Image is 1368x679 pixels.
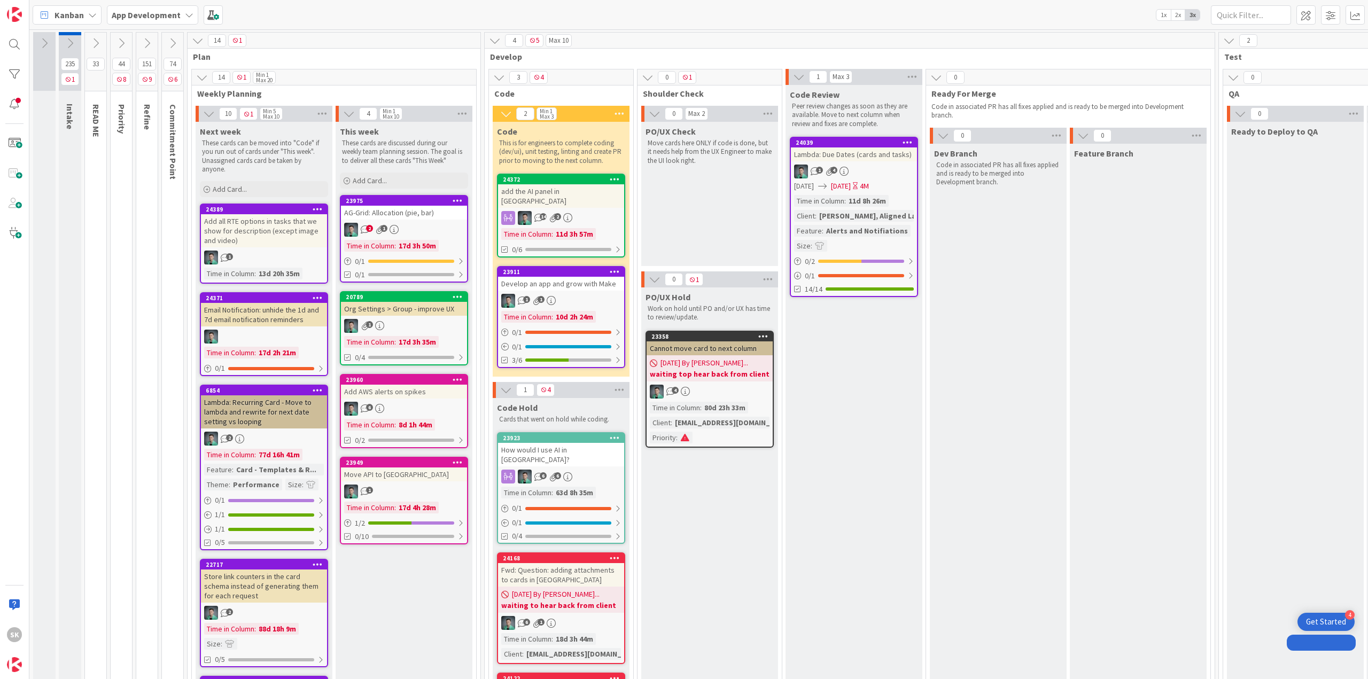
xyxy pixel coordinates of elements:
[791,255,917,268] div: 0/2
[494,88,620,99] span: Code
[142,104,153,130] span: Refine
[201,508,327,521] div: 1/1
[208,34,226,47] span: 14
[87,58,105,71] span: 33
[805,256,815,267] span: 0 / 2
[204,464,232,475] div: Feature
[1211,5,1291,25] input: Quick Filter...
[498,175,624,184] div: 24372
[817,210,924,222] div: [PERSON_NAME], Aligned Law
[256,449,302,461] div: 77d 16h 41m
[254,347,256,358] span: :
[553,633,596,645] div: 18d 3h 44m
[353,176,387,185] span: Add Card...
[672,387,679,394] span: 4
[809,71,827,83] span: 1
[498,563,624,587] div: Fwd: Question: adding attachments to cards in [GEOGRAPHIC_DATA]
[647,332,773,355] div: 23358Cannot move card to next column
[204,449,254,461] div: Time in Column
[796,139,917,146] div: 24039
[341,375,467,385] div: 23960
[341,485,467,498] div: VP
[206,387,327,394] div: 6854
[791,147,917,161] div: Lambda: Due Dates (cards and tasks)
[523,619,530,626] span: 6
[201,205,327,214] div: 24389
[794,165,808,178] img: VP
[497,174,625,257] a: 24372add the AI panel in [GEOGRAPHIC_DATA]VPTime in Column:11d 3h 57m0/6
[1156,10,1171,20] span: 1x
[344,319,358,333] img: VP
[805,270,815,282] span: 0 / 1
[643,88,768,99] span: Shoulder Check
[213,184,247,194] span: Add Card...
[355,256,365,267] span: 0 / 1
[201,494,327,507] div: 0/1
[671,417,672,428] span: :
[355,269,365,280] span: 0/1
[660,357,748,369] span: [DATE] By [PERSON_NAME]...
[215,524,225,535] span: 1 / 1
[647,385,773,399] div: VP
[344,502,394,513] div: Time in Column
[396,336,439,348] div: 17d 3h 35m
[112,73,130,85] span: 8
[501,228,551,240] div: Time in Column
[344,240,394,252] div: Time in Column
[340,374,468,448] a: 23960Add AWS alerts on spikesVPTime in Column:8d 1h 44m0/2
[498,277,624,291] div: Develop an app and grow with Make
[501,648,522,660] div: Client
[341,223,467,237] div: VP
[201,362,327,375] div: 0/1
[946,71,965,84] span: 0
[688,111,705,116] div: Max 2
[61,58,79,71] span: 235
[551,633,553,645] span: :
[204,623,254,635] div: Time in Column
[665,107,683,120] span: 0
[215,654,225,665] span: 0/5
[341,196,467,206] div: 23975
[1185,10,1200,20] span: 3x
[396,419,435,431] div: 8d 1h 44m
[650,385,664,399] img: VP
[540,108,553,114] div: Min 1
[498,516,624,529] div: 0/1
[341,292,467,316] div: 20789Org Settings > Group - improve UX
[524,648,646,660] div: [EMAIL_ADDRESS][DOMAIN_NAME]
[501,633,551,645] div: Time in Column
[138,58,156,71] span: 151
[672,417,795,428] div: [EMAIL_ADDRESS][DOMAIN_NAME]
[116,104,127,134] span: Priority
[505,34,523,47] span: 4
[1297,613,1355,631] div: Open Get Started checklist, remaining modules: 4
[344,402,358,416] img: VP
[201,251,327,264] div: VP
[7,7,22,22] img: Visit kanbanzone.com
[256,623,299,635] div: 88d 18h 9m
[206,206,327,213] div: 24389
[201,330,327,344] div: VP
[553,311,596,323] div: 10d 2h 24m
[228,34,246,47] span: 1
[344,485,358,498] img: VP
[512,517,522,528] span: 0 / 1
[254,268,256,279] span: :
[201,560,327,603] div: 22717Store link counters in the card schema instead of generating them for each request
[254,623,256,635] span: :
[256,77,273,83] div: Max 20
[650,417,671,428] div: Client
[112,58,130,71] span: 44
[794,195,844,207] div: Time in Column
[355,531,369,542] span: 0/10
[651,333,773,340] div: 23358
[551,228,553,240] span: :
[518,211,532,225] img: VP
[650,432,676,443] div: Priority
[931,103,1199,120] p: Code in associated PR has all fixes applied and is ready to be merged into Development branch.
[791,138,917,147] div: 24039
[501,487,551,498] div: Time in Column
[341,467,467,481] div: Move API to [GEOGRAPHIC_DATA]
[844,195,846,207] span: :
[518,470,532,483] img: VP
